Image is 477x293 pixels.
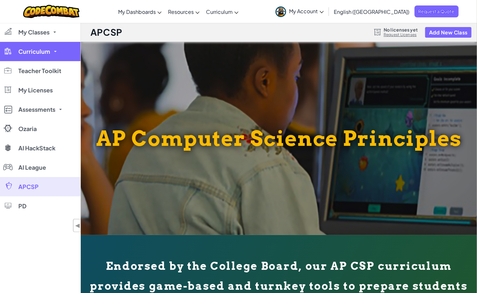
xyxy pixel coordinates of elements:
a: My Dashboards [115,3,165,20]
img: CodeCombat logo [23,5,79,18]
span: Assessments [18,107,55,112]
span: My Account [289,8,324,14]
span: AI HackStack [18,145,55,151]
span: ◀ [75,221,80,230]
span: My Dashboards [118,8,156,15]
a: Resources [165,3,203,20]
img: avatar [276,6,286,17]
span: My Licenses [18,87,53,93]
span: Curriculum [18,49,50,54]
h1: APCSP [90,26,122,38]
span: AI League [18,165,46,170]
a: English ([GEOGRAPHIC_DATA]) [331,3,413,20]
span: My Classes [18,29,50,35]
a: My Account [272,1,327,22]
span: Curriculum [206,8,233,15]
span: Teacher Toolkit [18,68,61,74]
button: Add New Class [425,27,472,38]
span: No licenses yet [384,27,418,32]
span: Resources [168,8,194,15]
h1: AP Computer Science Principles [96,126,462,151]
a: Request Licenses [384,32,418,37]
a: Curriculum [203,3,242,20]
span: English ([GEOGRAPHIC_DATA]) [334,8,410,15]
span: Ozaria [18,126,37,132]
a: Request a Quote [415,5,459,17]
